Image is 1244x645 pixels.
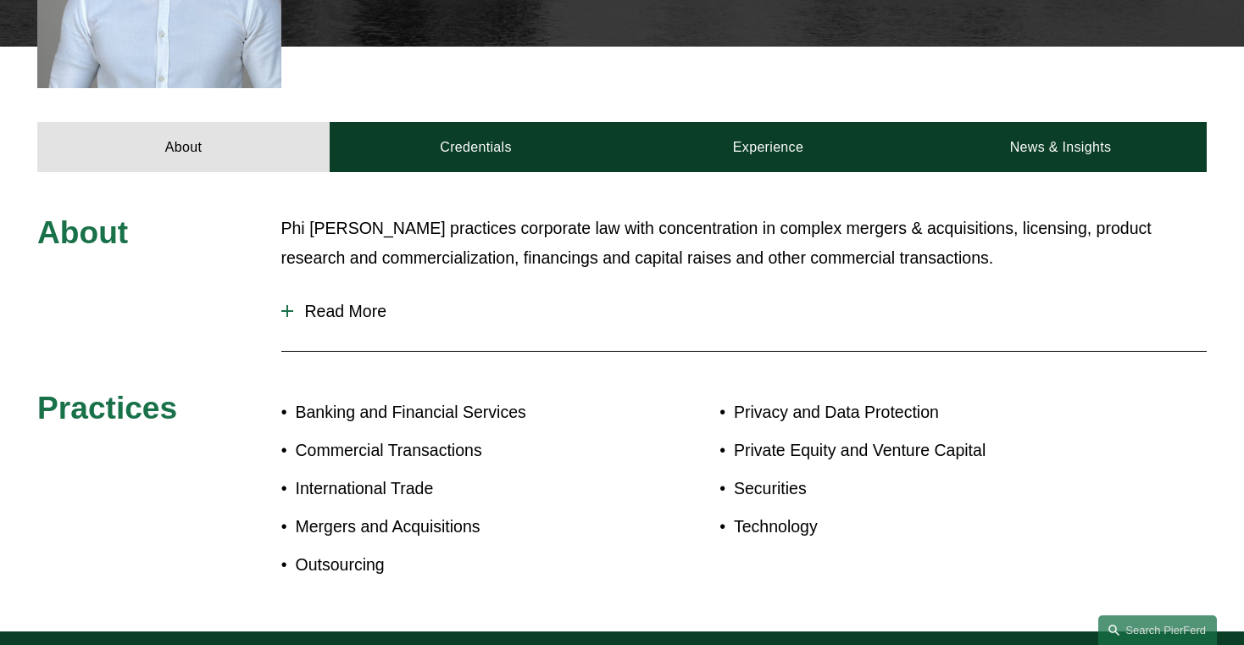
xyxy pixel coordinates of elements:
[296,550,623,580] p: Outsourcing
[296,512,623,542] p: Mergers and Acquisitions
[1098,615,1217,645] a: Search this site
[914,122,1207,172] a: News & Insights
[37,390,177,425] span: Practices
[734,436,1109,465] p: Private Equity and Venture Capital
[296,398,623,427] p: Banking and Financial Services
[734,474,1109,503] p: Securities
[622,122,914,172] a: Experience
[281,289,1207,334] button: Read More
[296,436,623,465] p: Commercial Transactions
[296,474,623,503] p: International Trade
[293,302,1207,321] span: Read More
[281,214,1207,273] p: Phi [PERSON_NAME] practices corporate law with concentration in complex mergers & acquisitions, l...
[37,122,330,172] a: About
[734,398,1109,427] p: Privacy and Data Protection
[37,214,128,250] span: About
[330,122,622,172] a: Credentials
[734,512,1109,542] p: Technology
